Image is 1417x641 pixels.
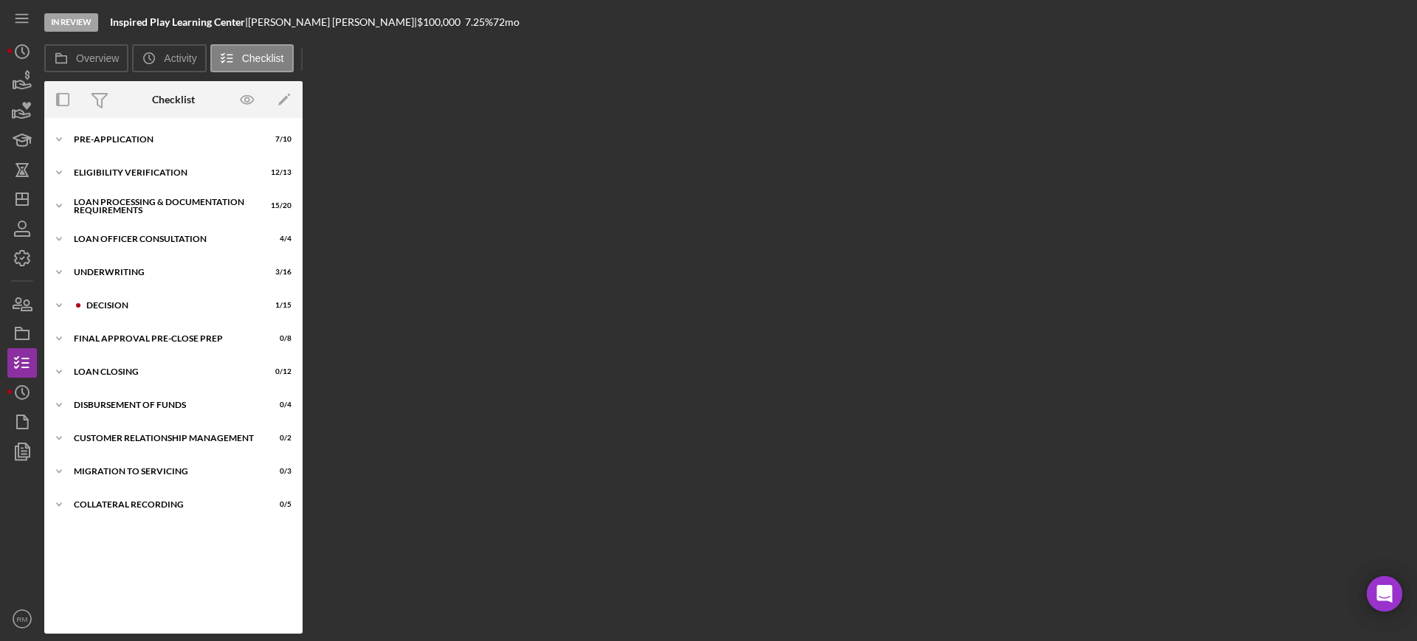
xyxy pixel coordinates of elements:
div: Pre-Application [74,135,255,144]
label: Activity [164,52,196,64]
div: Disbursement of Funds [74,401,255,409]
div: 1 / 15 [265,301,292,310]
div: 4 / 4 [265,235,292,243]
b: Inspired Play Learning Center [110,15,245,28]
div: Migration to Servicing [74,467,255,476]
button: Checklist [210,44,294,72]
div: 0 / 5 [265,500,292,509]
div: 0 / 3 [265,467,292,476]
div: 12 / 13 [265,168,292,177]
div: 3 / 16 [265,268,292,277]
div: Checklist [152,94,195,105]
text: RM [17,615,28,623]
button: Overview [44,44,128,72]
div: 7.25 % [465,16,493,28]
button: RM [7,604,37,634]
div: 72 mo [493,16,520,28]
div: Underwriting [74,268,255,277]
div: Loan Processing & Documentation Requirements [74,198,255,215]
div: Eligibility Verification [74,168,255,177]
div: 0 / 8 [265,334,292,343]
div: $100,000 [417,16,465,28]
button: Activity [132,44,206,72]
div: 7 / 10 [265,135,292,144]
div: 0 / 2 [265,434,292,443]
div: Collateral Recording [74,500,255,509]
div: Final Approval Pre-Close Prep [74,334,255,343]
div: Loan Officer Consultation [74,235,255,243]
div: Customer Relationship Management [74,434,255,443]
div: 0 / 12 [265,367,292,376]
div: 15 / 20 [265,201,292,210]
label: Checklist [242,52,284,64]
div: Open Intercom Messenger [1367,576,1402,611]
div: Loan Closing [74,367,255,376]
div: In Review [44,13,98,32]
div: | [110,16,248,28]
div: 0 / 4 [265,401,292,409]
div: Decision [86,301,255,310]
div: [PERSON_NAME] [PERSON_NAME] | [248,16,417,28]
label: Overview [76,52,119,64]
